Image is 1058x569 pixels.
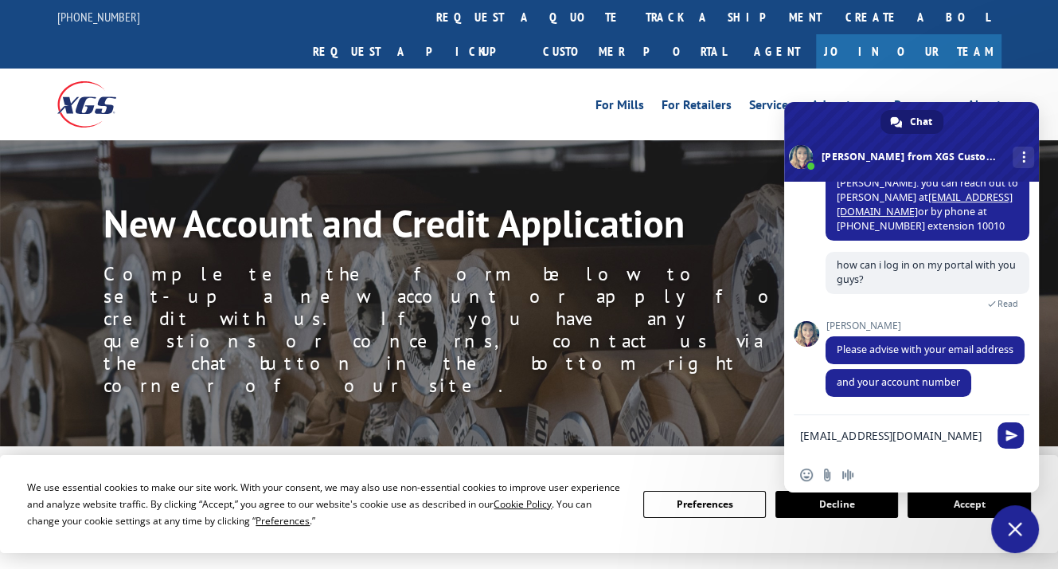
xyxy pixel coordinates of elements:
span: Audio message [841,469,854,481]
span: Read [997,298,1018,309]
span: and your account number [837,375,960,389]
div: Close chat [991,505,1039,553]
p: Complete the form below to set-up a new account or apply for credit with us. If you have any ques... [103,263,820,397]
a: Request a pickup [301,34,531,69]
span: Insert an emoji [800,469,813,481]
a: [PHONE_NUMBER] [57,9,140,25]
div: Chat [880,110,943,134]
a: Join Our Team [816,34,1001,69]
button: Preferences [643,491,766,518]
span: Chat [910,110,932,134]
a: Agent [738,34,816,69]
span: [PERSON_NAME] [826,320,1025,332]
span: Primary Contact Last Name [416,257,533,270]
a: For Retailers [662,99,732,116]
span: Send a file [821,469,834,481]
span: 700 loads will need to go to [PERSON_NAME]. you can reach out to [PERSON_NAME] at or by phone at ... [837,162,1018,233]
a: Services [749,99,794,116]
span: Primary Contact Email [416,387,511,401]
a: Resources [894,99,950,116]
a: [EMAIL_ADDRESS][DOMAIN_NAME] [837,190,1013,218]
a: About [967,99,1001,116]
h1: New Account and Credit Application [103,204,820,250]
span: Please advise with your email address [837,343,1013,356]
button: Decline [775,491,898,518]
a: For Mills [595,99,644,116]
a: Customer Portal [531,34,738,69]
div: More channels [1013,147,1034,168]
span: how can i log in on my portal with you guys? [837,258,1016,286]
span: DBA [416,191,436,205]
span: Send [997,422,1024,449]
a: Advantages [811,99,876,116]
button: Accept [908,491,1030,518]
div: We use essential cookies to make our site work. With your consent, we may also use non-essential ... [27,479,623,529]
span: Preferences [256,514,310,528]
textarea: Compose your message... [800,429,988,457]
span: Cookie Policy [494,497,552,511]
span: Who do you report to within your company? [416,322,606,336]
